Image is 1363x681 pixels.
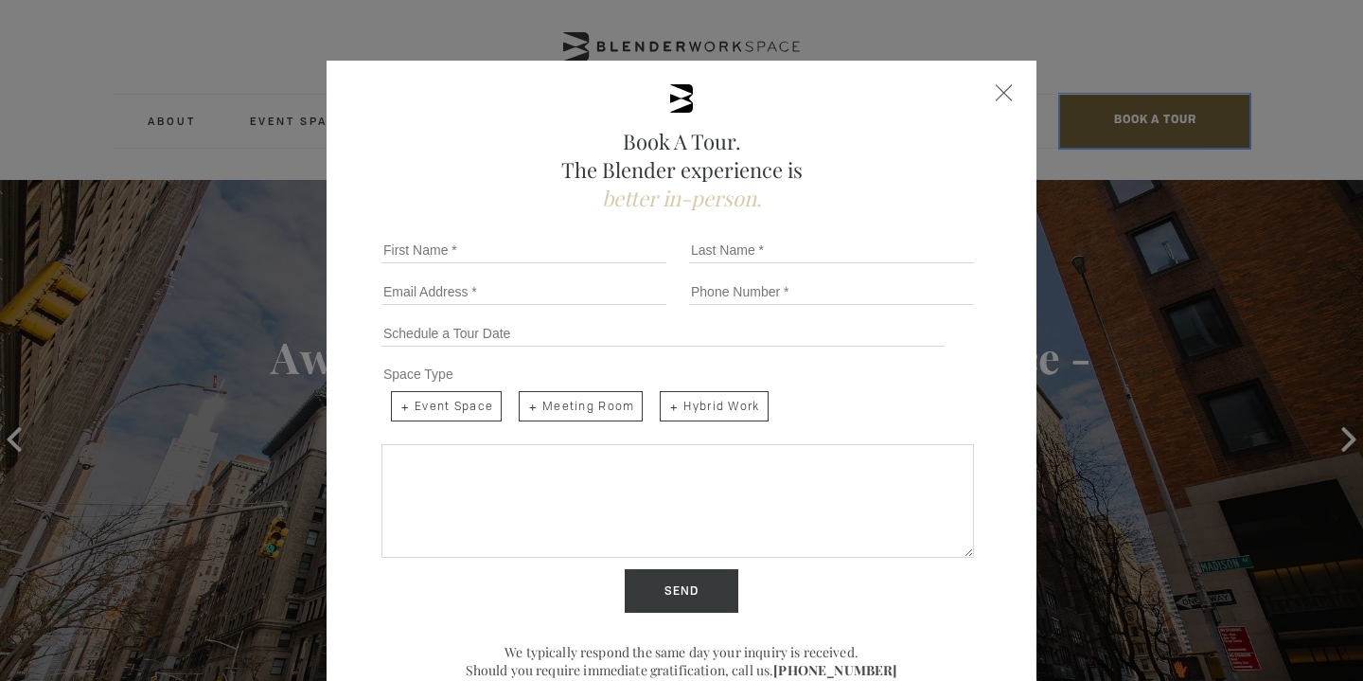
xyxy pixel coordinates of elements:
span: Meeting Room [519,391,643,421]
span: better in-person. [602,184,762,212]
div: Close form [996,84,1013,101]
span: Event Space [391,391,502,421]
input: Phone Number * [689,278,974,305]
input: Last Name * [689,237,974,263]
input: Email Address * [381,278,666,305]
span: Hybrid Work [660,391,768,421]
p: Should you require immediate gratification, call us. [374,661,989,679]
input: Schedule a Tour Date [381,320,945,347]
h2: Book A Tour. The Blender experience is [374,127,989,212]
span: Space Type [383,367,453,382]
input: Send [625,569,738,613]
a: [PHONE_NUMBER] [773,661,897,679]
input: First Name * [381,237,666,263]
p: We typically respond the same day your inquiry is received. [374,643,989,661]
